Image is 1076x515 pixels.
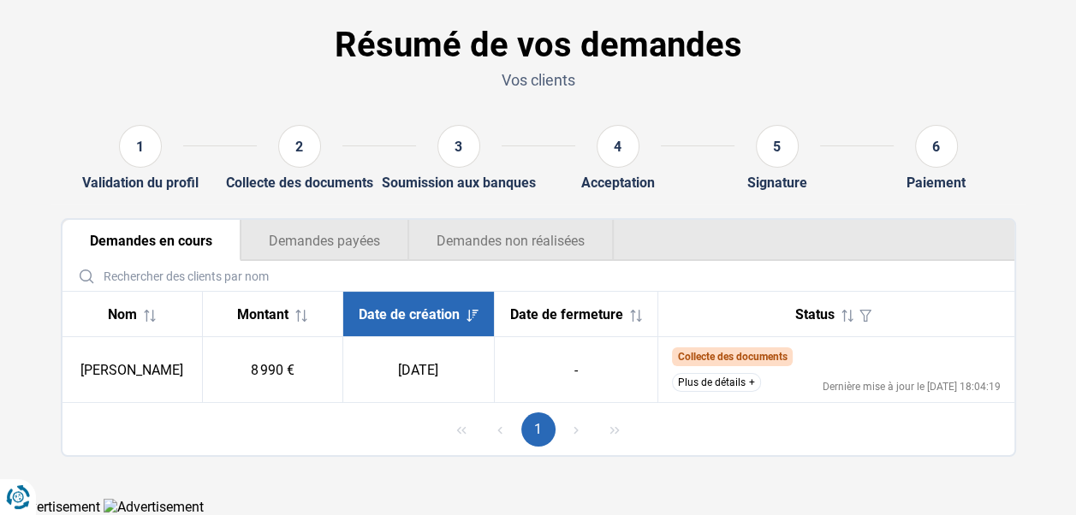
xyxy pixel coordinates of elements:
button: Previous Page [483,412,517,447]
button: Demandes payées [241,220,408,261]
div: 1 [119,125,162,168]
div: Dernière mise à jour le [DATE] 18:04:19 [823,382,1001,392]
img: Advertisement [104,499,204,515]
td: 8 990 € [202,337,342,403]
span: Nom [108,306,137,323]
div: Validation du profil [82,175,199,191]
span: Date de fermeture [510,306,623,323]
div: Soumission aux banques [382,175,536,191]
td: [PERSON_NAME] [62,337,203,403]
div: Collecte des documents [226,175,373,191]
button: Last Page [597,412,632,447]
button: Demandes en cours [62,220,241,261]
td: - [494,337,657,403]
div: Signature [747,175,807,191]
span: Status [795,306,835,323]
td: [DATE] [342,337,494,403]
span: Collecte des documents [677,351,787,363]
input: Rechercher des clients par nom [69,261,1008,291]
div: 6 [915,125,958,168]
button: Next Page [559,412,593,447]
div: Acceptation [581,175,655,191]
button: Demandes non réalisées [408,220,614,261]
p: Vos clients [61,69,1016,91]
h1: Résumé de vos demandes [61,25,1016,66]
div: 4 [597,125,639,168]
div: 5 [756,125,799,168]
span: Date de création [359,306,460,323]
div: Paiement [907,175,966,191]
span: Montant [237,306,288,323]
button: Page 1 [521,412,556,447]
button: Plus de détails [672,373,761,392]
div: 3 [437,125,480,168]
div: 2 [278,125,321,168]
button: First Page [444,412,479,447]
